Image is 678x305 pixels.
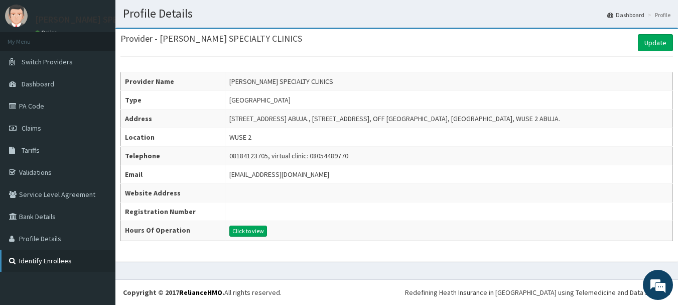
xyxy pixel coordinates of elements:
[121,72,225,91] th: Provider Name
[229,76,333,86] div: [PERSON_NAME] SPECIALTY CLINICS
[120,34,302,43] h3: Provider - [PERSON_NAME] SPECIALTY CLINICS
[5,5,28,27] img: User Image
[229,114,560,124] div: [STREET_ADDRESS] ABUJA., [STREET_ADDRESS], OFF [GEOGRAPHIC_DATA], [GEOGRAPHIC_DATA], WUSE 2 ABUJA.
[35,15,176,24] p: [PERSON_NAME] SPECIALTY CLINICS
[123,7,670,20] h1: Profile Details
[22,124,41,133] span: Claims
[22,79,54,88] span: Dashboard
[638,34,673,51] a: Update
[179,288,222,297] a: RelianceHMO
[121,184,225,202] th: Website Address
[121,110,225,128] th: Address
[229,132,251,142] div: WUSE 2
[22,57,73,66] span: Switch Providers
[405,287,670,297] div: Redefining Heath Insurance in [GEOGRAPHIC_DATA] using Telemedicine and Data Science!
[121,221,225,241] th: Hours Of Operation
[121,165,225,184] th: Email
[121,202,225,221] th: Registration Number
[229,226,267,237] button: Click to view
[121,128,225,147] th: Location
[115,279,678,305] footer: All rights reserved.
[229,169,329,179] div: [EMAIL_ADDRESS][DOMAIN_NAME]
[229,95,291,105] div: [GEOGRAPHIC_DATA]
[645,11,670,19] li: Profile
[121,147,225,165] th: Telephone
[229,151,348,161] div: 08184123705, virtual clinic: 08054489770
[35,29,59,36] a: Online
[22,146,40,155] span: Tariffs
[607,11,644,19] a: Dashboard
[123,288,224,297] strong: Copyright © 2017 .
[121,91,225,110] th: Type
